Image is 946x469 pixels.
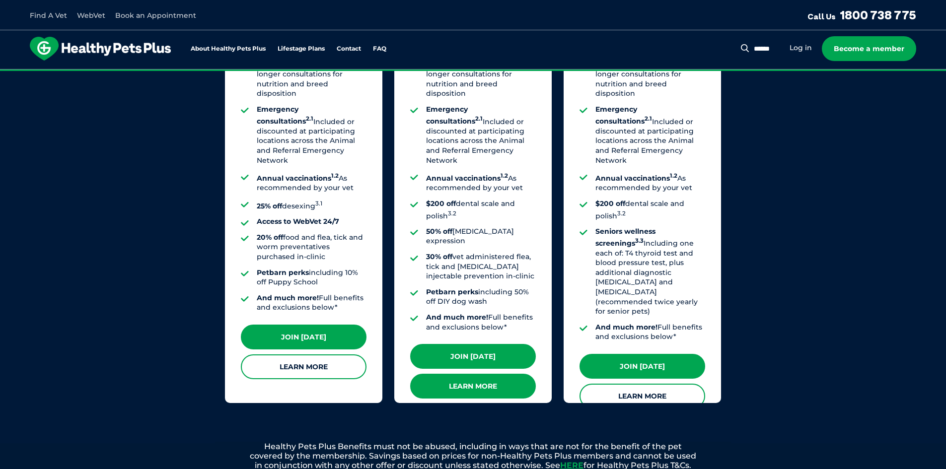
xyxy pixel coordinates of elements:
li: Included or discounted at participating locations across the Animal and Referral Emergency Network [595,105,705,165]
a: Book an Appointment [115,11,196,20]
li: Including longer consultations for nutrition and breed disposition [426,48,536,99]
strong: 20% off [257,233,283,242]
strong: Emergency consultations [595,105,652,126]
sup: 1.2 [670,172,677,179]
li: As recommended by your vet [595,171,705,193]
sup: 3.2 [448,210,456,217]
a: Join [DATE] [580,354,705,379]
strong: Access to WebVet 24/7 [257,217,339,226]
li: Including longer consultations for nutrition and breed disposition [595,48,705,99]
li: dental scale and polish [595,199,705,221]
li: [MEDICAL_DATA] expression [426,227,536,246]
a: Become a member [822,36,916,61]
a: Find A Vet [30,11,67,20]
li: food and flea, tick and worm preventatives purchased in-clinic [257,233,366,262]
a: Call Us1800 738 775 [807,7,916,22]
a: Join [DATE] [241,325,366,349]
strong: Annual vaccinations [595,174,677,183]
li: desexing [257,199,366,211]
sup: 3.2 [617,210,626,217]
strong: Emergency consultations [426,105,483,126]
button: Search [739,43,751,53]
a: Learn More [241,354,366,379]
strong: Petbarn perks [426,287,478,296]
a: Learn More [580,384,705,408]
strong: 25% off [257,201,282,210]
sup: 2.1 [475,116,483,123]
strong: $200 off [426,199,456,208]
strong: Petbarn perks [257,268,309,277]
span: Call Us [807,11,836,21]
a: Lifestage Plans [278,46,325,52]
li: Full benefits and exclusions below* [426,313,536,332]
sup: 1.2 [501,172,508,179]
sup: 2.1 [645,116,652,123]
a: FAQ [373,46,386,52]
li: vet administered flea, tick and [MEDICAL_DATA] injectable prevention in-clinic [426,252,536,281]
li: Including longer consultations for nutrition and breed disposition [257,48,366,99]
li: Included or discounted at participating locations across the Animal and Referral Emergency Network [257,105,366,165]
strong: Annual vaccinations [257,174,339,183]
a: WebVet [77,11,105,20]
strong: And much more! [257,293,319,302]
strong: 30% off [426,252,452,261]
sup: 3.3 [635,237,644,244]
strong: Annual vaccinations [426,174,508,183]
li: As recommended by your vet [257,171,366,193]
strong: $200 off [595,199,625,208]
sup: 2.1 [306,116,313,123]
li: dental scale and polish [426,199,536,221]
strong: Seniors wellness screenings [595,227,655,248]
a: About Healthy Pets Plus [191,46,266,52]
span: Proactive, preventative wellness program designed to keep your pet healthier and happier for longer [288,69,658,78]
img: hpp-logo [30,37,171,61]
a: Contact [337,46,361,52]
strong: Emergency consultations [257,105,313,126]
li: Full benefits and exclusions below* [257,293,366,313]
li: including 50% off DIY dog wash [426,287,536,307]
sup: 1.2 [331,172,339,179]
strong: 50% off [426,227,452,236]
a: Log in [790,43,812,53]
li: including 10% off Puppy School [257,268,366,287]
li: Full benefits and exclusions below* [595,323,705,342]
li: Included or discounted at participating locations across the Animal and Referral Emergency Network [426,105,536,165]
strong: And much more! [426,313,488,322]
strong: And much more! [595,323,657,332]
sup: 3.1 [315,200,322,207]
a: Learn More [410,374,536,399]
li: Including one each of: T4 thyroid test and blood pressure test, plus additional diagnostic [MEDIC... [595,227,705,317]
li: As recommended by your vet [426,171,536,193]
a: Join [DATE] [410,344,536,369]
